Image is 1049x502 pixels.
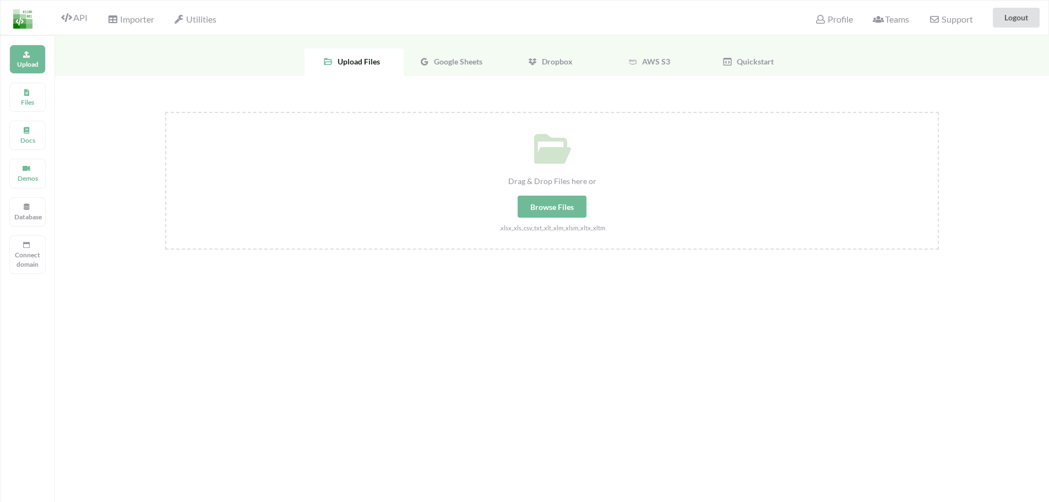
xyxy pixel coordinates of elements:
small: .xlsx,.xls,.csv,.txt,.xlt,.xlm,.xlsm,.xltx,.xltm [499,224,605,231]
span: Profile [815,14,852,24]
span: Dropbox [537,57,573,66]
p: Docs [14,136,41,145]
button: Logout [993,8,1040,28]
p: Database [14,212,41,222]
p: Demos [14,174,41,183]
span: Teams [873,14,909,24]
div: Drag & Drop Files here or [166,175,938,187]
span: Upload Files [333,57,380,66]
div: Browse Files [518,196,586,218]
img: LogoIcon.png [13,9,32,29]
p: Files [14,98,41,107]
span: Support [929,15,972,24]
span: Google Sheets [430,57,482,66]
p: Connect domain [14,250,41,269]
span: AWS S3 [638,57,670,66]
span: Quickstart [732,57,774,66]
span: API [61,12,88,23]
span: Utilities [174,14,216,24]
span: Importer [107,14,154,24]
p: Upload [14,60,41,69]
